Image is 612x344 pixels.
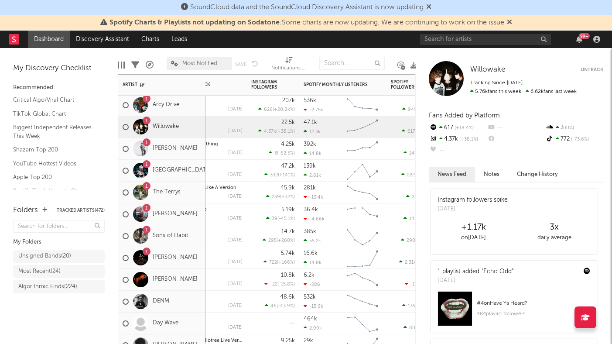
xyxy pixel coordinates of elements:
[343,247,382,269] svg: Chart title
[252,59,258,67] button: Undo the changes to the current view.
[401,172,434,178] div: ( )
[391,79,421,90] div: Spotify Followers
[409,326,415,330] span: 80
[13,265,105,278] a: Most Recent(24)
[304,129,321,134] div: 12.3k
[153,123,179,131] a: Willowake
[228,282,243,286] div: [DATE]
[13,205,38,216] div: Folders
[545,122,603,134] div: 3
[165,31,193,48] a: Leads
[343,138,382,160] svg: Chart title
[264,281,295,287] div: ( )
[279,173,294,178] span: +141 %
[123,82,188,87] div: Artist
[228,260,243,265] div: [DATE]
[304,294,316,300] div: 532k
[282,98,295,103] div: 207k
[304,207,318,213] div: 36.4k
[153,210,198,218] a: [PERSON_NAME]
[281,120,295,125] div: 22.5k
[304,316,317,322] div: 464k
[438,276,513,285] div: [DATE]
[579,33,590,39] div: 99 +
[109,19,504,26] span: : Some charts are now updating. We are continuing to work on the issue
[279,217,294,221] span: -45.1 %
[343,203,382,225] svg: Chart title
[264,129,276,134] span: 4.37k
[458,137,478,142] span: +38.1 %
[304,82,369,87] div: Spotify Monthly Listeners
[438,205,508,213] div: [DATE]
[433,233,514,243] div: on [DATE]
[153,254,198,261] a: [PERSON_NAME]
[146,52,154,78] div: A&R Pipeline
[405,260,416,265] span: 2.31k
[403,325,434,330] div: ( )
[153,145,198,152] a: [PERSON_NAME]
[343,291,382,313] svg: Chart title
[269,150,295,156] div: ( )
[576,36,582,43] button: 99+
[228,151,243,155] div: [DATE]
[304,216,325,222] div: -4.66k
[438,267,513,276] div: 1 playlist added
[304,325,322,331] div: 2.99k
[280,185,295,191] div: 45.9k
[429,122,487,134] div: 617
[403,150,434,156] div: ( )
[477,309,590,319] div: 484 playlist followers
[266,216,295,221] div: ( )
[304,338,313,344] div: 29k
[279,282,294,287] span: -15.8 %
[13,159,96,169] a: YouTube Hottest Videos
[487,134,545,145] div: --
[402,303,434,309] div: ( )
[13,250,105,263] a: Unsigned Bands(20)
[13,186,96,196] a: Spotify Track Velocity Chart
[268,238,277,243] span: 295
[13,109,96,119] a: TikTok Global Chart
[228,325,243,330] div: [DATE]
[401,237,434,243] div: ( )
[281,141,295,147] div: 4.25k
[70,31,135,48] a: Discovery Assistant
[265,303,295,309] div: ( )
[304,98,316,103] div: 536k
[433,222,514,233] div: +1.17k
[153,167,212,174] a: [GEOGRAPHIC_DATA]
[429,167,475,182] button: News Feed
[263,237,295,243] div: ( )
[228,172,243,177] div: [DATE]
[304,185,316,191] div: 281k
[271,63,306,74] div: Notifications (Artist)
[281,272,295,278] div: 10.8k
[258,107,295,112] div: ( )
[274,151,277,156] span: 3
[271,52,306,78] div: Notifications (Artist)
[487,122,545,134] div: --
[343,225,382,247] svg: Chart title
[343,269,382,291] svg: Chart title
[228,129,243,134] div: [DATE]
[564,126,574,131] span: 0 %
[482,268,513,275] a: "Echo Odd"
[470,80,523,86] span: Tracking Since: [DATE]
[429,112,500,119] span: Fans Added by Platform
[343,160,382,182] svg: Chart title
[304,238,321,244] div: 55.2k
[280,294,295,300] div: 48.6k
[429,134,487,145] div: 4.37k
[426,4,431,11] span: Dismiss
[278,151,294,156] span: -62.5 %
[228,238,243,243] div: [DATE]
[135,31,165,48] a: Charts
[408,107,417,112] span: 949
[272,195,280,200] span: 239
[475,167,508,182] button: Notes
[270,173,278,178] span: 332
[304,151,321,156] div: 14.8k
[13,63,105,74] div: My Discovery Checklist
[13,145,96,155] a: Shazam Top 200
[470,89,521,94] span: 5.76k fans this week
